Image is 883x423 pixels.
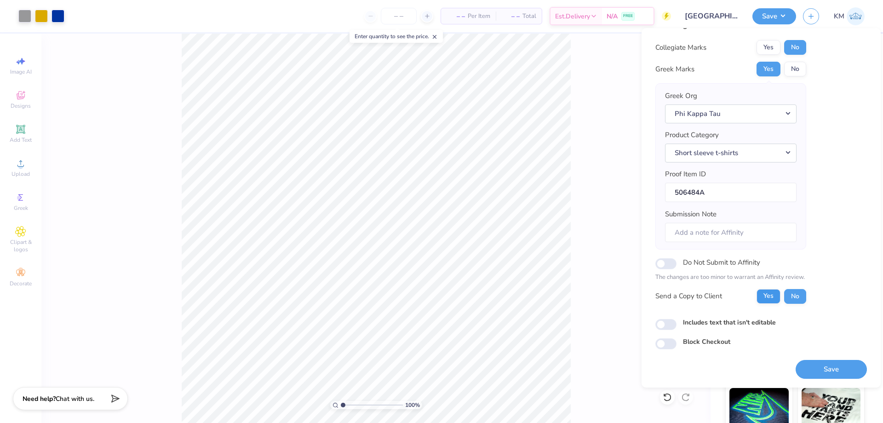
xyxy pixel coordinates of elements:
span: N/A [607,12,618,21]
input: – – [381,8,417,24]
span: Add Text [10,136,32,144]
label: Submission Note [665,209,717,220]
div: Send a Copy to Client [655,291,722,301]
span: Image AI [10,68,32,75]
span: Est. Delivery [555,12,590,21]
div: Collegiate Marks [655,42,706,53]
label: Product Category [665,130,719,140]
img: Karl Michael Narciza [847,7,865,25]
button: Save [796,360,867,379]
span: Decorate [10,280,32,287]
label: Do Not Submit to Affinity [683,256,760,268]
button: Yes [757,289,780,304]
button: Short sleeve t-shirts [665,144,797,162]
span: Per Item [468,12,490,21]
button: No [784,289,806,304]
span: Chat with us. [56,394,94,403]
p: The changes are too minor to warrant an Affinity review. [655,273,806,282]
span: 100 % [405,401,420,409]
input: Add a note for Affinity [665,223,797,243]
span: KM [834,11,844,22]
span: Upload [11,170,30,178]
strong: Need help? [23,394,56,403]
label: Greek Org [665,91,697,101]
div: Greek Marks [655,64,694,75]
button: Phi Kappa Tau [665,104,797,123]
input: Untitled Design [678,7,745,25]
label: Block Checkout [683,337,730,347]
span: Designs [11,102,31,110]
button: No [784,62,806,76]
span: FREE [623,13,633,19]
label: Proof Item ID [665,169,706,180]
span: – – [501,12,520,21]
button: Yes [757,62,780,76]
span: Greek [14,204,28,212]
button: Save [752,8,796,24]
span: Total [522,12,536,21]
button: No [784,40,806,55]
span: Clipart & logos [5,238,37,253]
span: – – [447,12,465,21]
a: KM [834,7,865,25]
button: Yes [757,40,780,55]
div: Enter quantity to see the price. [350,30,443,43]
label: Includes text that isn't editable [683,318,776,327]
